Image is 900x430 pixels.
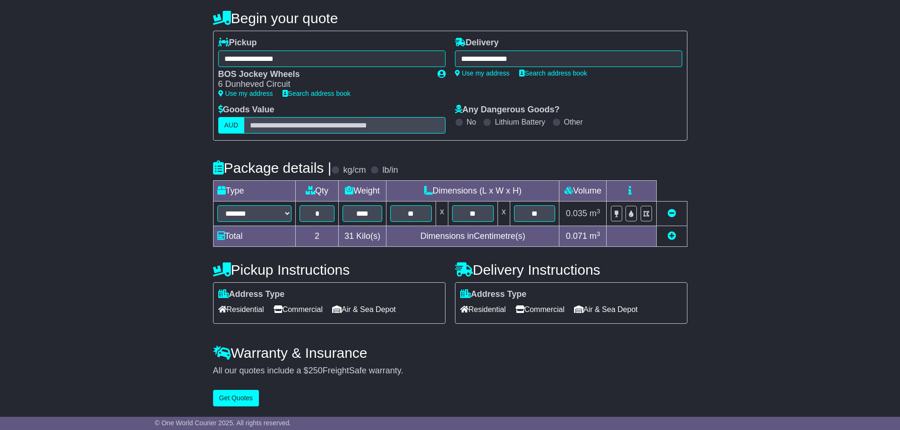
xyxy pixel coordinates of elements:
[559,181,607,202] td: Volume
[338,181,386,202] td: Weight
[460,289,527,300] label: Address Type
[455,38,499,48] label: Delivery
[467,118,476,126] label: No
[213,366,687,376] div: All our quotes include a $ FreightSafe warranty.
[338,226,386,247] td: Kilo(s)
[436,202,448,226] td: x
[460,302,506,317] span: Residential
[566,209,587,218] span: 0.035
[218,90,273,97] a: Use my address
[332,302,396,317] span: Air & Sea Depot
[213,181,296,202] td: Type
[218,105,274,115] label: Goods Value
[386,181,559,202] td: Dimensions (L x W x H)
[386,226,559,247] td: Dimensions in Centimetre(s)
[382,165,398,176] label: lb/in
[309,366,323,375] span: 250
[213,226,296,247] td: Total
[344,231,354,241] span: 31
[515,302,565,317] span: Commercial
[495,118,545,126] label: Lithium Battery
[155,419,291,427] span: © One World Courier 2025. All rights reserved.
[218,289,285,300] label: Address Type
[519,69,587,77] a: Search address book
[455,262,687,278] h4: Delivery Instructions
[296,226,339,247] td: 2
[455,69,510,77] a: Use my address
[668,209,676,218] a: Remove this item
[455,105,560,115] label: Any Dangerous Goods?
[597,208,600,215] sup: 3
[213,345,687,361] h4: Warranty & Insurance
[283,90,351,97] a: Search address book
[497,202,510,226] td: x
[597,230,600,237] sup: 3
[213,390,259,406] button: Get Quotes
[218,302,264,317] span: Residential
[218,69,428,80] div: BOS Jockey Wheels
[218,79,428,90] div: 6 Dunheved Circuit
[668,231,676,241] a: Add new item
[213,262,446,278] h4: Pickup Instructions
[343,165,366,176] label: kg/cm
[574,302,638,317] span: Air & Sea Depot
[564,118,583,126] label: Other
[274,302,323,317] span: Commercial
[213,10,687,26] h4: Begin your quote
[218,38,257,48] label: Pickup
[590,231,600,241] span: m
[213,160,332,176] h4: Package details |
[566,231,587,241] span: 0.071
[218,117,245,134] label: AUD
[296,181,339,202] td: Qty
[590,209,600,218] span: m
